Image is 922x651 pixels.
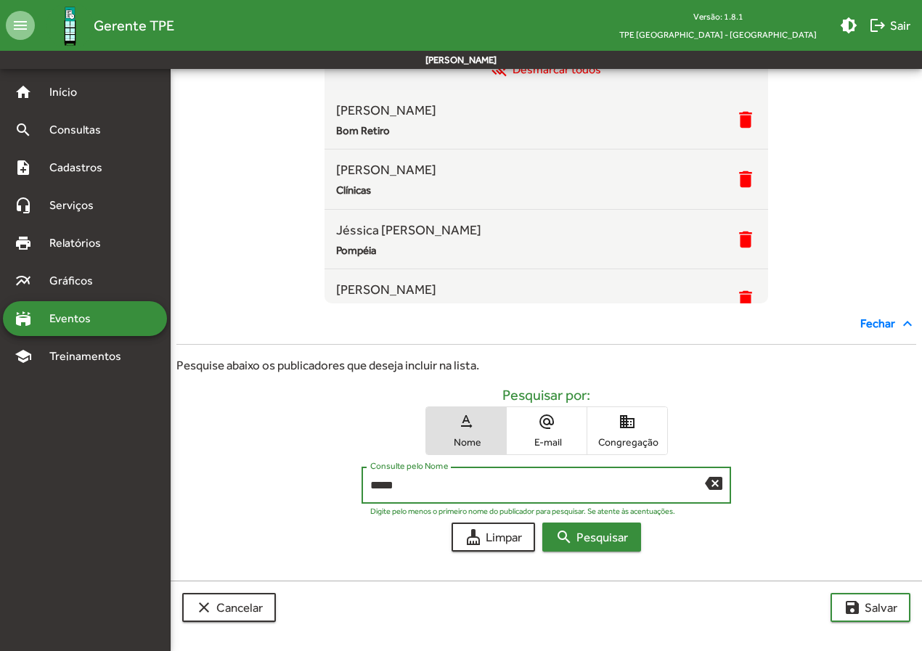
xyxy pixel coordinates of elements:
span: Limpar [465,524,522,550]
span: Gráficos [41,272,113,290]
mat-icon: school [15,348,32,365]
h5: Pesquisar por: [502,386,590,404]
img: Logo [46,2,94,49]
mat-icon: delete [735,229,756,250]
mat-icon: backspace [705,474,722,491]
mat-icon: text_rotation_none [457,413,475,430]
div: Versão: 1.8.1 [608,7,828,25]
button: Salvar [831,593,910,622]
span: TPE [GEOGRAPHIC_DATA] - [GEOGRAPHIC_DATA] [608,25,828,44]
button: Pesquisar [542,523,641,552]
span: Pompéia [336,242,735,259]
mat-icon: remove_done [491,61,509,78]
span: Serviços [41,197,113,214]
mat-icon: delete [735,168,756,190]
a: Gerente TPE [35,2,174,49]
span: E-mail [510,435,583,449]
span: Cancelar [195,594,263,621]
button: Cancelar [182,593,276,622]
mat-icon: multiline_chart [15,272,32,290]
span: Treinamentos [41,348,139,365]
mat-icon: print [15,234,32,252]
span: Congregação [591,435,664,449]
mat-icon: headset_mic [15,197,32,214]
span: Jéssica [PERSON_NAME] [336,220,735,239]
button: Sair [863,12,916,38]
span: Nome [430,435,502,449]
mat-icon: home [15,83,32,101]
span: Bom Retiro [336,123,735,139]
span: Fechar [860,315,916,332]
mat-icon: domain [619,413,636,430]
mat-icon: stadium [15,310,32,327]
span: Eventos [41,310,110,327]
span: Cadastros [41,159,121,176]
span: Gerente TPE [94,14,174,37]
span: Pompéia [336,302,735,319]
mat-icon: menu [6,11,35,40]
mat-icon: delete [735,109,756,131]
mat-icon: save [844,599,861,616]
span: Início [41,83,98,101]
mat-icon: search [15,121,32,139]
span: [PERSON_NAME] [336,100,735,120]
div: Pesquise abaixo os publicadores que deseja incluir na lista. [176,356,916,375]
button: Limpar [452,523,535,552]
span: [PERSON_NAME] [336,160,735,179]
span: [PERSON_NAME] [336,279,735,299]
mat-icon: delete [735,288,756,310]
mat-icon: alternate_email [538,413,555,430]
span: Consultas [41,121,120,139]
span: Sair [869,12,910,38]
span: Desmarcar todos [491,61,601,78]
span: Salvar [844,594,897,621]
mat-icon: clear [195,599,213,616]
mat-icon: expand_less [899,315,916,332]
button: Congregação [587,407,667,454]
button: Nome [426,407,506,454]
span: Clínicas [336,182,735,199]
mat-hint: Digite pelo menos o primeiro nome do publicador para pesquisar. Se atente às acentuações. [370,507,675,515]
mat-icon: search [555,528,573,546]
mat-icon: brightness_medium [840,17,857,34]
span: Relatórios [41,234,120,252]
mat-icon: cleaning_services [465,528,482,546]
mat-icon: logout [869,17,886,34]
mat-icon: note_add [15,159,32,176]
button: E-mail [507,407,587,454]
span: Pesquisar [555,524,628,550]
